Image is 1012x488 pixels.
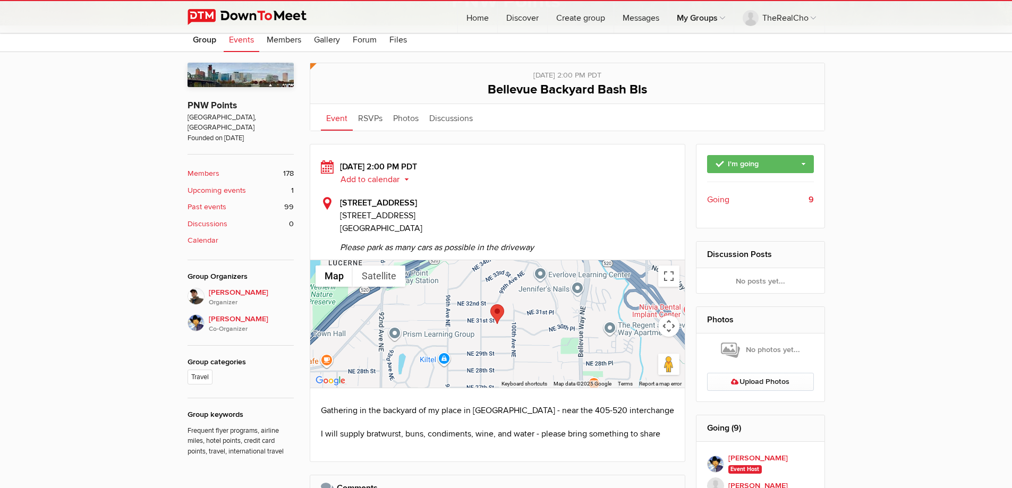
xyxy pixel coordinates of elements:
a: Open this area in Google Maps (opens a new window) [313,374,348,388]
span: [GEOGRAPHIC_DATA] [340,223,422,234]
span: 99 [284,201,294,213]
img: PNW Points [188,63,294,87]
a: Discover [498,1,547,33]
button: Show satellite imagery [353,266,405,287]
h2: Going (9) [707,415,814,441]
span: 0 [289,218,294,230]
b: [STREET_ADDRESS] [340,198,417,208]
a: TheRealCho [734,1,824,33]
img: DownToMeet [188,9,323,25]
a: Home [458,1,497,33]
a: Discussions 0 [188,218,294,230]
a: Discussion Posts [707,249,772,260]
i: Organizer [209,298,294,307]
img: Stefan Krasowski [188,288,205,305]
a: Upcoming events 1 [188,185,294,196]
div: Group keywords [188,409,294,421]
span: Please park as many cars as possible in the driveway [340,235,675,254]
p: I will supply bratwurst, buns, condiments, wine, and water - please bring something to share [321,427,675,440]
span: Event Host [728,465,762,474]
button: Map camera controls [658,315,679,337]
span: Gallery [314,35,340,45]
a: Members 178 [188,168,294,179]
span: [PERSON_NAME] [209,313,294,335]
span: [STREET_ADDRESS] [340,209,675,222]
b: [PERSON_NAME] [728,452,788,464]
span: Map data ©2025 Google [554,381,611,387]
span: [PERSON_NAME] [209,287,294,308]
span: Founded on [DATE] [188,133,294,143]
a: Events [224,25,259,52]
a: [PERSON_NAME] Event Host [707,452,814,475]
a: [PERSON_NAME]Co-Organizer [188,308,294,335]
span: [GEOGRAPHIC_DATA], [GEOGRAPHIC_DATA] [188,113,294,133]
button: Drag Pegman onto the map to open Street View [658,354,679,375]
a: Report a map error [639,381,682,387]
button: Show street map [316,266,353,287]
div: Group Organizers [188,271,294,282]
span: 1 [291,185,294,196]
b: Members [188,168,219,179]
b: Past events [188,201,226,213]
button: Toggle fullscreen view [658,266,679,287]
span: Group [193,35,216,45]
span: Members [267,35,301,45]
span: 178 [283,168,294,179]
a: RSVPs [353,104,388,131]
a: Discussions [424,104,478,131]
a: Gallery [309,25,345,52]
p: Frequent flyer programs, airline miles, hotel points, credit card points, travel, international t... [188,421,294,457]
a: Calendar [188,235,294,246]
a: PNW Points [188,100,237,111]
div: [DATE] 2:00 PM PDT [321,63,814,81]
a: Group [188,25,222,52]
a: Photos [388,104,424,131]
a: Photos [707,314,734,325]
span: Bellevue Backyard Bash Bis [488,82,647,97]
a: Upload Photos [707,373,814,391]
a: Messages [614,1,668,33]
span: Forum [353,35,377,45]
a: Files [384,25,412,52]
a: My Groups [668,1,734,33]
a: [PERSON_NAME]Organizer [188,288,294,308]
b: Discussions [188,218,227,230]
a: Past events 99 [188,201,294,213]
a: I'm going [707,155,814,173]
span: Events [229,35,254,45]
img: Google [313,374,348,388]
span: Going [707,193,729,206]
span: No photos yet... [721,341,800,359]
b: Calendar [188,235,218,246]
button: Add to calendar [340,175,417,184]
div: Group categories [188,356,294,368]
span: Files [389,35,407,45]
div: No posts yet... [696,268,824,294]
b: Upcoming events [188,185,246,196]
a: Members [261,25,307,52]
b: 9 [809,193,814,206]
i: Co-Organizer [209,324,294,334]
a: Terms (opens in new tab) [618,381,633,387]
img: Dave Nuttall [188,314,205,331]
a: Forum [347,25,382,52]
div: [DATE] 2:00 PM PDT [321,160,675,186]
a: Create group [548,1,614,33]
p: Gathering in the backyard of my place in [GEOGRAPHIC_DATA] - near the 405-520 interchange [321,404,675,417]
button: Keyboard shortcuts [501,380,547,388]
a: Event [321,104,353,131]
img: Dave Nuttall [707,456,724,473]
